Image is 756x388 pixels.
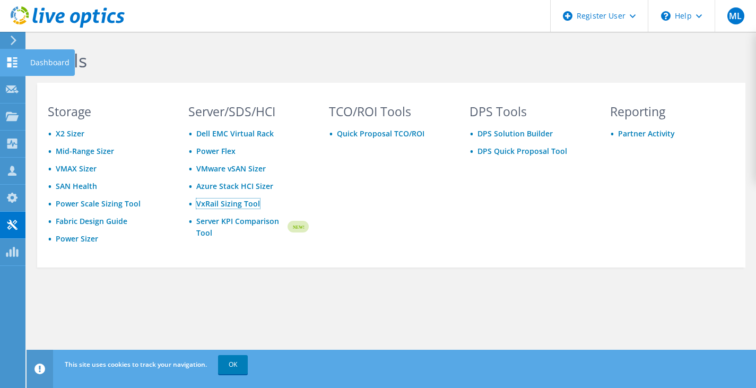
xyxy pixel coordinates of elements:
[286,214,309,239] img: new-badge.svg
[610,106,731,117] h3: Reporting
[188,106,309,117] h3: Server/SDS/HCI
[25,49,75,76] div: Dashboard
[56,146,114,156] a: Mid-Range Sizer
[196,163,266,174] a: VMware vSAN Sizer
[196,128,274,139] a: Dell EMC Virtual Rack
[42,49,735,72] h1: Tools
[727,7,744,24] span: ML
[196,215,286,239] a: Server KPI Comparison Tool
[337,128,424,139] a: Quick Proposal TCO/ROI
[477,128,553,139] a: DPS Solution Builder
[329,106,449,117] h3: TCO/ROI Tools
[470,106,590,117] h3: DPS Tools
[56,163,97,174] a: VMAX Sizer
[218,355,248,374] a: OK
[56,199,141,209] a: Power Scale Sizing Tool
[196,181,273,191] a: Azure Stack HCI Sizer
[56,181,97,191] a: SAN Health
[65,360,207,369] span: This site uses cookies to track your navigation.
[661,11,671,21] svg: \n
[56,128,84,139] a: X2 Sizer
[48,106,168,117] h3: Storage
[56,234,98,244] a: Power Sizer
[618,128,675,139] a: Partner Activity
[56,216,127,226] a: Fabric Design Guide
[196,146,236,156] a: Power Flex
[196,199,260,209] a: VxRail Sizing Tool
[477,146,567,156] a: DPS Quick Proposal Tool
